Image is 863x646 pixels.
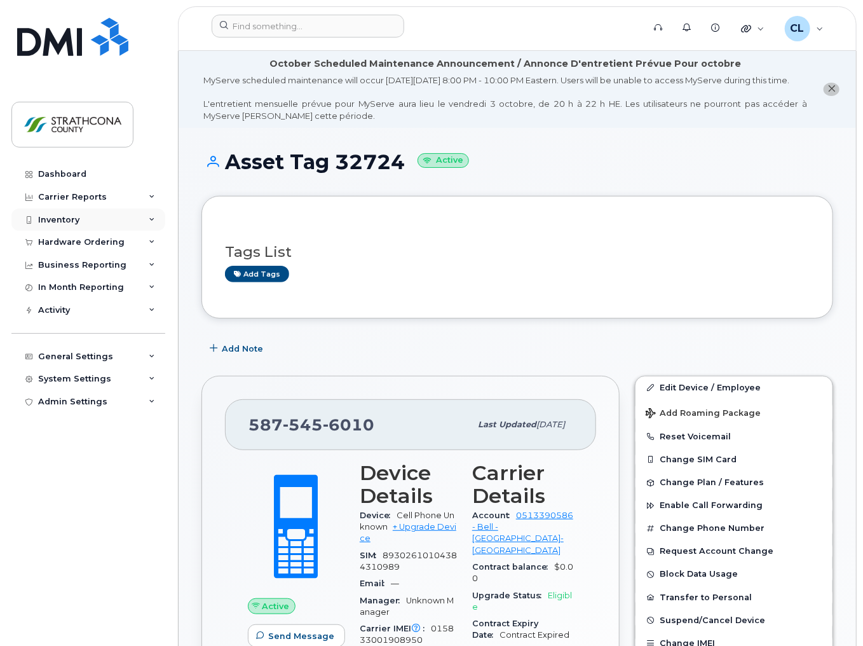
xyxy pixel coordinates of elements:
span: 587 [248,415,374,434]
button: close notification [824,83,839,96]
button: Suspend/Cancel Device [635,609,832,632]
button: Request Account Change [635,540,832,563]
span: Last updated [478,420,536,429]
button: Block Data Usage [635,563,832,586]
h3: Carrier Details [472,462,573,507]
button: Change Phone Number [635,517,832,540]
a: + Upgrade Device [360,522,456,543]
button: Reset Voicemail [635,425,832,448]
span: Contract Expired [499,630,569,640]
span: Suspend/Cancel Device [660,615,765,625]
button: Change Plan / Features [635,471,832,494]
span: Upgrade Status [472,591,548,600]
a: Edit Device / Employee [635,376,832,399]
span: Carrier IMEI [360,624,431,633]
span: Add Note [222,343,263,355]
button: Transfer to Personal [635,586,832,609]
span: — [391,579,399,588]
span: 89302610104384310989 [360,551,457,572]
h3: Device Details [360,462,457,507]
span: Add Roaming Package [646,408,761,420]
span: 545 [283,415,323,434]
span: [DATE] [536,420,565,429]
h1: Asset Tag 32724 [201,151,833,173]
span: SIM [360,551,383,560]
span: Enable Call Forwarding [660,501,763,511]
span: Device [360,511,397,520]
button: Enable Call Forwarding [635,494,832,517]
span: Manager [360,596,406,605]
button: Add Roaming Package [635,399,832,425]
span: 6010 [323,415,374,434]
a: 0513390586 - Bell - [GEOGRAPHIC_DATA]-[GEOGRAPHIC_DATA] [472,511,573,555]
span: Account [472,511,516,520]
div: MyServe scheduled maintenance will occur [DATE][DATE] 8:00 PM - 10:00 PM Eastern. Users will be u... [203,74,807,121]
span: Contract Expiry Date [472,619,538,640]
button: Add Note [201,338,274,361]
small: Active [418,153,469,168]
button: Change SIM Card [635,448,832,471]
span: Cell Phone Unknown [360,511,454,532]
h3: Tags List [225,244,810,260]
span: Active [262,600,290,612]
span: Change Plan / Features [660,478,764,488]
span: Contract balance [472,562,554,572]
a: Add tags [225,266,289,282]
span: Unknown Manager [360,596,454,617]
div: October Scheduled Maintenance Announcement / Annonce D'entretient Prévue Pour octobre [269,57,741,71]
span: Send Message [268,630,334,642]
span: Email [360,579,391,588]
span: Eligible [472,591,572,612]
